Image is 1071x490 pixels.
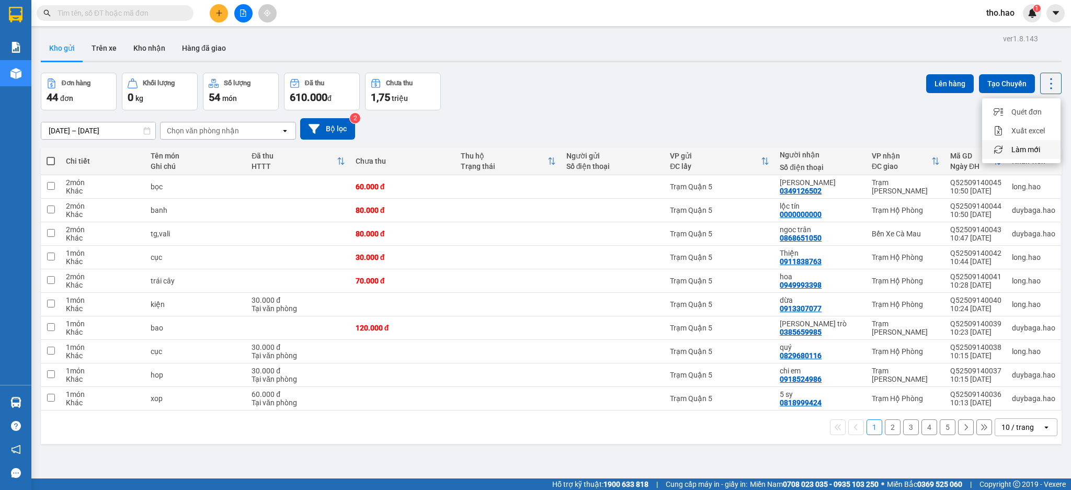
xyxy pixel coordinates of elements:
[950,178,1001,187] div: Q52509140045
[300,118,355,140] button: Bộ lọc
[950,320,1001,328] div: Q52509140039
[252,367,345,375] div: 30.000 đ
[252,343,345,351] div: 30.000 đ
[246,147,350,175] th: Toggle SortBy
[670,347,769,356] div: Trạm Quận 5
[151,277,241,285] div: trái cây
[122,73,198,110] button: Khối lượng0kg
[264,9,271,17] span: aim
[945,147,1007,175] th: Toggle SortBy
[872,300,940,309] div: Trạm Hộ Phòng
[455,147,561,175] th: Toggle SortBy
[11,445,21,454] span: notification
[1012,277,1055,285] div: long.hao
[867,147,945,175] th: Toggle SortBy
[670,230,769,238] div: Trạm Quận 5
[656,478,658,490] span: |
[41,73,117,110] button: Đơn hàng44đơn
[66,272,140,281] div: 2 món
[1012,206,1055,214] div: duybaga.hao
[151,300,241,309] div: kiện
[66,367,140,375] div: 1 món
[392,94,408,102] span: triệu
[66,249,140,257] div: 1 món
[872,394,940,403] div: Trạm Hộ Phòng
[365,73,441,110] button: Chưa thu1,75 triệu
[750,478,879,490] span: Miền Nam
[665,147,774,175] th: Toggle SortBy
[780,272,861,281] div: hoa
[670,152,761,160] div: VP gửi
[872,253,940,261] div: Trạm Hộ Phòng
[1003,33,1038,44] div: ver 1.8.143
[1012,300,1055,309] div: long.hao
[258,4,277,22] button: aim
[60,94,73,102] span: đơn
[66,390,140,398] div: 1 món
[1011,126,1045,136] span: Xuất excel
[356,206,450,214] div: 80.000 đ
[867,419,882,435] button: 1
[780,351,822,360] div: 0829680116
[66,320,140,328] div: 1 món
[670,162,761,170] div: ĐC lấy
[234,4,253,22] button: file-add
[66,296,140,304] div: 1 món
[41,122,155,139] input: Select a date range.
[222,94,237,102] span: món
[66,178,140,187] div: 2 món
[9,7,22,22] img: logo-vxr
[350,113,360,123] sup: 2
[950,390,1001,398] div: Q52509140036
[58,7,181,19] input: Tìm tên, số ĐT hoặc mã đơn
[1012,371,1055,379] div: duybaga.hao
[66,225,140,234] div: 2 món
[950,351,1001,360] div: 10:15 [DATE]
[1013,481,1020,488] span: copyright
[41,36,83,61] button: Kho gửi
[1012,324,1055,332] div: duybaga.hao
[252,152,337,160] div: Đã thu
[780,187,822,195] div: 0349126502
[950,296,1001,304] div: Q52509140040
[872,178,940,195] div: Trạm [PERSON_NAME]
[780,257,822,266] div: 0911838763
[950,367,1001,375] div: Q52509140037
[950,281,1001,289] div: 10:28 [DATE]
[252,375,345,383] div: Tại văn phòng
[240,9,247,17] span: file-add
[950,272,1001,281] div: Q52509140041
[66,375,140,383] div: Khác
[151,152,241,160] div: Tên món
[903,419,919,435] button: 3
[356,157,450,165] div: Chưa thu
[780,163,861,172] div: Số điện thoại
[151,183,241,191] div: bọc
[356,230,450,238] div: 80.000 đ
[780,202,861,210] div: lộc tín
[461,162,547,170] div: Trạng thái
[356,183,450,191] div: 60.000 đ
[252,162,337,170] div: HTTT
[780,296,861,304] div: dừa
[780,375,822,383] div: 0918524986
[66,202,140,210] div: 2 món
[290,91,327,104] span: 610.000
[356,324,450,332] div: 120.000 đ
[872,152,931,160] div: VP nhận
[917,480,962,488] strong: 0369 525 060
[143,79,175,87] div: Khối lượng
[780,249,861,257] div: Thiện
[950,375,1001,383] div: 10:15 [DATE]
[885,419,901,435] button: 2
[224,79,250,87] div: Số lượng
[950,398,1001,407] div: 10:13 [DATE]
[281,127,289,135] svg: open
[887,478,962,490] span: Miền Bắc
[209,91,220,104] span: 54
[670,324,769,332] div: Trạm Quận 5
[566,152,660,160] div: Người gửi
[215,9,223,17] span: plus
[872,206,940,214] div: Trạm Hộ Phòng
[872,277,940,285] div: Trạm Hộ Phòng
